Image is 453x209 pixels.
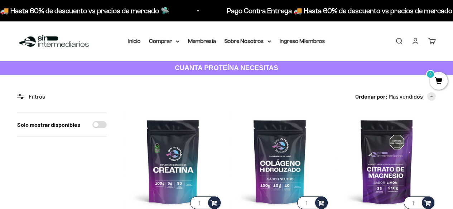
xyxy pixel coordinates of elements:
[389,92,436,101] button: Más vendidos
[426,70,435,79] mark: 0
[17,120,80,129] label: Solo mostrar disponibles
[389,92,423,101] span: Más vendidos
[149,36,179,46] summary: Comprar
[175,64,278,71] strong: CUANTA PROTEÍNA NECESITAS
[280,38,325,44] a: Ingreso Miembros
[17,92,107,101] div: Filtros
[355,92,387,101] span: Ordenar por:
[225,36,271,46] summary: Sobre Nosotros
[188,38,216,44] a: Membresía
[128,38,141,44] a: Inicio
[430,78,448,85] a: 0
